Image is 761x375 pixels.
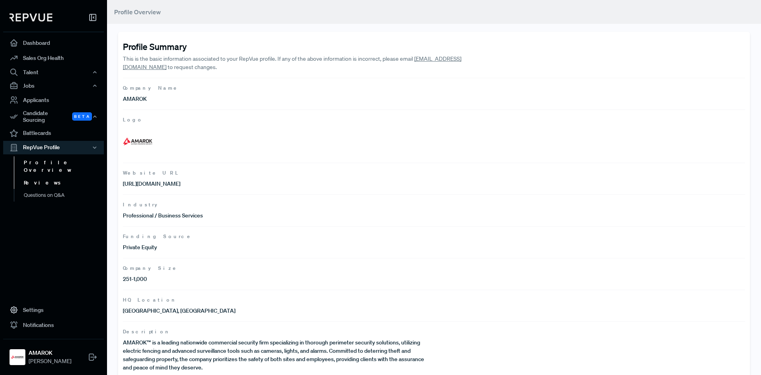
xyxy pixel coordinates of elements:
p: AMAROK™ is a leading nationwide commercial security firm specializing in thorough perimeter secur... [123,338,434,372]
p: [GEOGRAPHIC_DATA], [GEOGRAPHIC_DATA] [123,307,434,315]
span: Beta [72,112,92,121]
strong: AMAROK [29,349,71,357]
span: Funding Source [123,233,745,240]
span: Description [123,328,745,335]
button: Candidate Sourcing Beta [3,108,104,126]
span: Logo [123,116,745,123]
h4: Profile Summary [123,41,745,52]
span: Profile Overview [114,8,161,16]
span: Company Size [123,265,745,272]
img: AMAROK [11,351,24,363]
button: Talent [3,65,104,79]
a: Dashboard [3,35,104,50]
span: HQ Location [123,296,745,304]
a: Notifications [3,317,104,333]
button: Jobs [3,79,104,92]
span: Company Name [123,85,745,92]
a: Reviews [14,177,115,189]
a: Questions on Q&A [14,189,115,202]
a: Profile Overview [14,156,115,177]
p: 251-1,000 [123,275,434,283]
a: AMAROKAMAROK[PERSON_NAME] [3,339,104,369]
a: Applicants [3,92,104,108]
p: This is the basic information associated to your RepVue profile. If any of the above information ... [123,55,496,71]
p: Professional / Business Services [123,212,434,220]
span: Website URL [123,169,745,177]
span: Industry [123,201,745,208]
p: Private Equity [123,243,434,252]
a: Sales Org Health [3,50,104,65]
p: [URL][DOMAIN_NAME] [123,180,434,188]
span: [PERSON_NAME] [29,357,71,365]
button: RepVue Profile [3,141,104,154]
a: Settings [3,302,104,317]
div: Candidate Sourcing [3,108,104,126]
img: RepVue [10,13,52,21]
a: Battlecards [3,126,104,141]
p: AMAROK [123,95,434,103]
img: Logo [123,127,153,156]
